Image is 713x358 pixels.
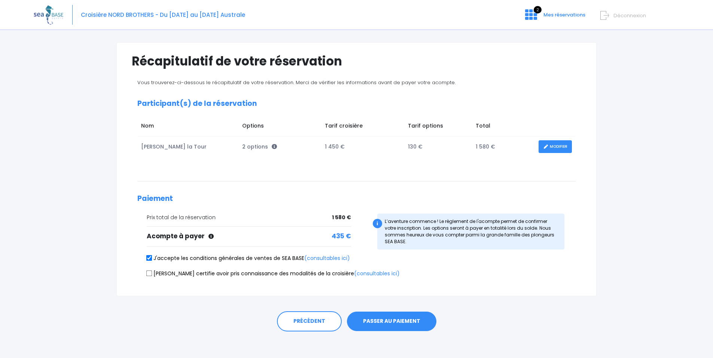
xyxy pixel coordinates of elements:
[132,54,581,68] h1: Récapitulatif de votre réservation
[147,214,351,221] div: Prix total de la réservation
[137,79,455,86] span: Vous trouverez-ci-dessous le récapitulatif de votre réservation. Merci de vérifier les informatio...
[321,118,404,136] td: Tarif croisière
[137,195,576,203] h2: Paiement
[373,219,382,228] div: i
[354,270,400,277] a: (consultables ici)
[242,143,277,150] span: 2 options
[137,137,238,157] td: [PERSON_NAME] la Tour
[543,11,585,18] span: Mes réservations
[304,254,350,262] a: (consultables ici)
[147,254,350,262] label: J'accepte les conditions générales de ventes de SEA BASE
[332,232,351,241] span: 435 €
[534,6,542,13] span: 2
[321,137,404,157] td: 1 450 €
[81,11,245,19] span: Croisière NORD BROTHERS - Du [DATE] au [DATE] Australe
[404,118,472,136] td: Tarif options
[137,118,238,136] td: Nom
[377,214,565,250] div: L’aventure commence ! Le règlement de l'acompte permet de confirmer votre inscription. Les option...
[147,232,351,241] div: Acompte à payer
[539,140,572,153] a: MODIFIER
[137,100,576,108] h2: Participant(s) de la réservation
[277,311,342,331] a: PRÉCÉDENT
[404,137,472,157] td: 130 €
[146,255,152,261] input: J'accepte les conditions générales de ventes de SEA BASE(consultables ici)
[332,214,351,221] span: 1 580 €
[238,118,321,136] td: Options
[613,12,646,19] span: Déconnexion
[472,137,535,157] td: 1 580 €
[147,270,400,278] label: [PERSON_NAME] certifie avoir pris connaissance des modalités de la croisière
[146,270,152,276] input: [PERSON_NAME] certifie avoir pris connaissance des modalités de la croisière(consultables ici)
[347,312,436,331] button: PASSER AU PAIEMENT
[472,118,535,136] td: Total
[519,14,590,21] a: 2 Mes réservations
